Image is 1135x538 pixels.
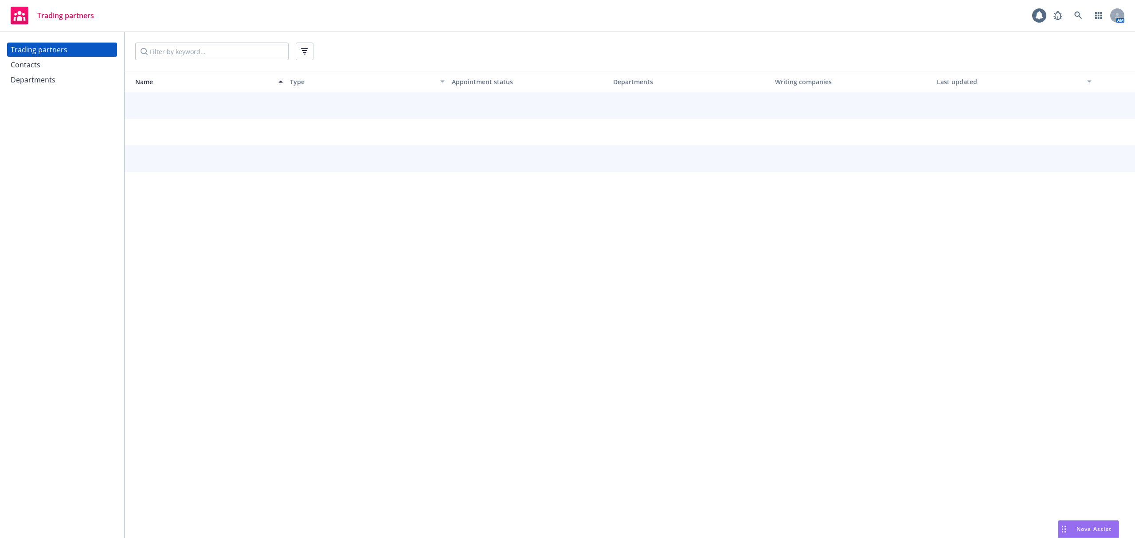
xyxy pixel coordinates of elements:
[286,71,448,92] button: Type
[933,71,1095,92] button: Last updated
[125,71,286,92] button: Name
[128,77,273,86] div: Name
[135,43,289,60] input: Filter by keyword...
[771,71,933,92] button: Writing companies
[448,71,610,92] button: Appointment status
[452,77,607,86] div: Appointment status
[7,3,98,28] a: Trading partners
[7,43,117,57] a: Trading partners
[7,58,117,72] a: Contacts
[11,43,67,57] div: Trading partners
[937,77,1082,86] div: Last updated
[1090,7,1108,24] a: Switch app
[1058,520,1119,538] button: Nova Assist
[775,77,930,86] div: Writing companies
[37,12,94,19] span: Trading partners
[1076,525,1112,533] span: Nova Assist
[290,77,435,86] div: Type
[1049,7,1067,24] a: Report a Bug
[610,71,771,92] button: Departments
[11,58,40,72] div: Contacts
[1058,521,1069,538] div: Drag to move
[613,77,768,86] div: Departments
[11,73,55,87] div: Departments
[1069,7,1087,24] a: Search
[7,73,117,87] a: Departments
